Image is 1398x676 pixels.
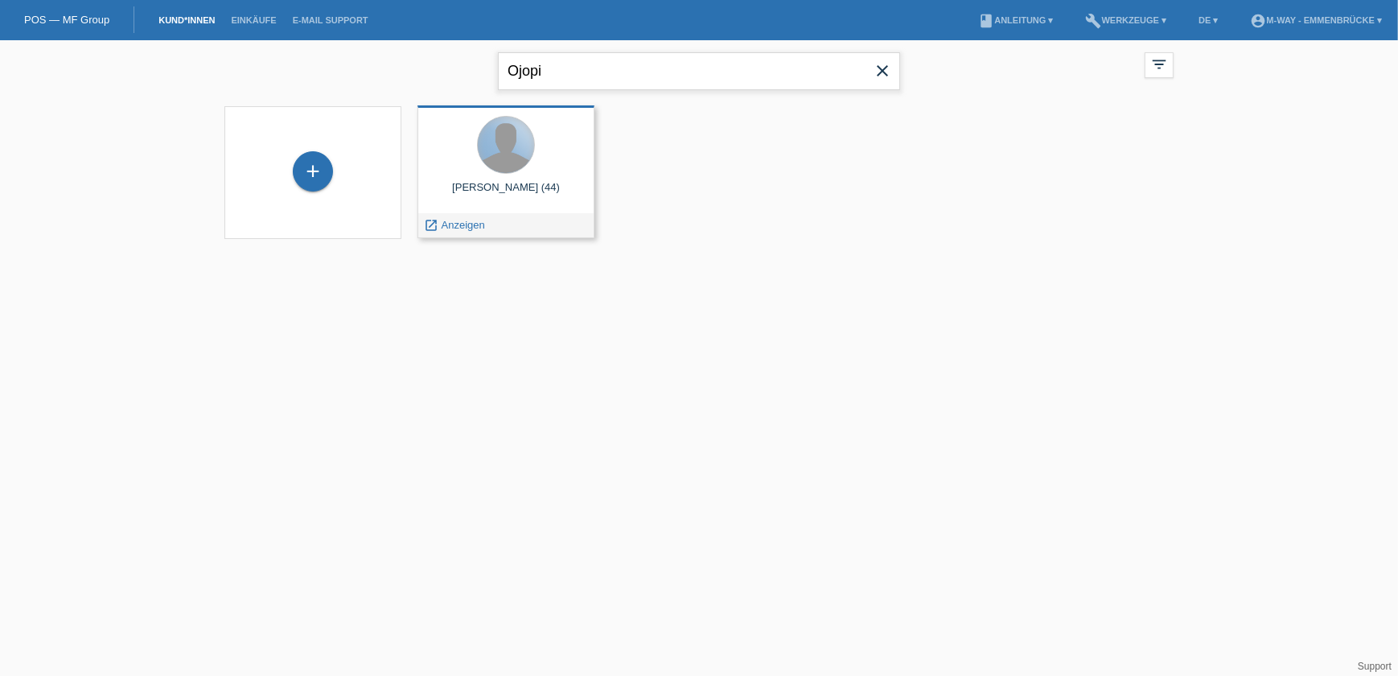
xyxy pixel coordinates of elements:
i: close [873,61,892,80]
input: Suche... [498,52,900,90]
a: E-Mail Support [285,15,376,25]
div: [PERSON_NAME] (44) [430,181,582,207]
div: Kund*in hinzufügen [294,158,332,185]
a: buildWerkzeuge ▾ [1078,15,1175,25]
a: POS — MF Group [24,14,109,26]
a: Kund*innen [150,15,223,25]
i: book [978,13,994,29]
a: bookAnleitung ▾ [970,15,1061,25]
a: launch Anzeigen [424,219,485,231]
i: account_circle [1250,13,1266,29]
a: account_circlem-way - Emmenbrücke ▾ [1242,15,1390,25]
span: Anzeigen [442,219,485,231]
i: build [1086,13,1102,29]
i: launch [424,218,438,233]
a: Einkäufe [223,15,284,25]
a: DE ▾ [1190,15,1226,25]
a: Support [1358,661,1392,672]
i: filter_list [1150,56,1168,73]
